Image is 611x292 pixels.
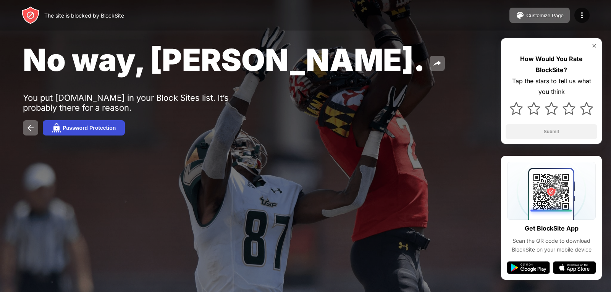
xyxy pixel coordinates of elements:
[506,53,597,76] div: How Would You Rate BlockSite?
[506,76,597,98] div: Tap the stars to tell us what you think
[591,43,597,49] img: rate-us-close.svg
[52,123,61,132] img: password.svg
[509,8,570,23] button: Customize Page
[21,6,40,24] img: header-logo.svg
[527,102,540,115] img: star.svg
[577,11,587,20] img: menu-icon.svg
[23,41,425,78] span: No way, [PERSON_NAME].
[526,13,564,18] div: Customize Page
[510,102,523,115] img: star.svg
[580,102,593,115] img: star.svg
[507,261,550,274] img: google-play.svg
[23,93,259,113] div: You put [DOMAIN_NAME] in your Block Sites list. It’s probably there for a reason.
[553,261,596,274] img: app-store.svg
[43,120,125,136] button: Password Protection
[433,59,442,68] img: share.svg
[563,102,575,115] img: star.svg
[507,237,596,254] div: Scan the QR code to download BlockSite on your mobile device
[545,102,558,115] img: star.svg
[525,223,579,234] div: Get BlockSite App
[516,11,525,20] img: pallet.svg
[63,125,116,131] div: Password Protection
[26,123,35,132] img: back.svg
[506,124,597,139] button: Submit
[44,12,124,19] div: The site is blocked by BlockSite
[507,162,596,220] img: qrcode.svg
